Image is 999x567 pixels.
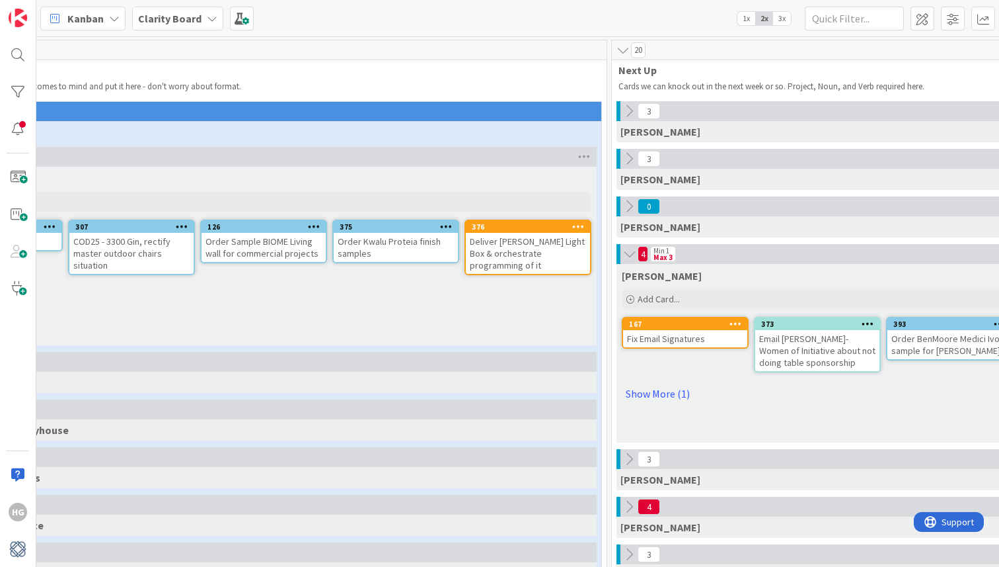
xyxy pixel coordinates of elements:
span: 0 [638,198,660,214]
span: Kanban [67,11,104,26]
div: 126 [207,222,326,232]
a: 307COD25 - 3300 Gin, rectify master outdoor chairs situation [68,220,195,275]
span: Support [28,2,60,18]
div: Fix Email Signatures [623,330,747,347]
div: 373 [755,318,879,330]
span: 3x [773,12,791,25]
div: 167 [629,320,747,329]
input: Quick Filter... [805,7,904,30]
span: 3 [638,103,660,119]
img: Visit kanbanzone.com [9,9,27,27]
a: 376Deliver [PERSON_NAME] Light Box & orchestrate programming of it [464,220,591,275]
div: HG [9,503,27,521]
span: 3 [638,546,660,562]
div: 376 [472,222,590,232]
div: 375 [334,221,458,233]
div: 307COD25 - 3300 Gin, rectify master outdoor chairs situation [69,221,194,274]
span: 1x [737,12,755,25]
div: 126 [202,221,326,233]
div: Order Sample BIOME Living wall for commercial projects [202,233,326,262]
a: 375Order Kwalu Proteia finish samples [332,220,459,263]
div: 375 [340,222,458,232]
div: 375Order Kwalu Proteia finish samples [334,221,458,262]
span: Hannah [622,269,702,283]
a: 167Fix Email Signatures [622,317,749,349]
div: 126Order Sample BIOME Living wall for commercial projects [202,221,326,262]
div: 307 [75,222,194,232]
a: 126Order Sample BIOME Living wall for commercial projects [200,220,327,263]
span: Lisa K. [620,220,700,234]
b: Clarity Board [138,12,202,25]
div: Min 1 [653,247,669,254]
div: Deliver [PERSON_NAME] Light Box & orchestrate programming of it [466,233,590,274]
span: 4 [638,246,648,262]
div: Order Kwalu Proteia finish samples [334,233,458,262]
span: Gina [620,125,700,138]
span: Lisa T. [620,173,700,186]
span: 20 [631,42,646,58]
span: 3 [638,151,660,167]
div: 307 [69,221,194,233]
div: 167Fix Email Signatures [623,318,747,347]
div: 376Deliver [PERSON_NAME] Light Box & orchestrate programming of it [466,221,590,274]
div: 167 [623,318,747,330]
div: 373 [761,320,879,329]
span: Add Card... [638,293,680,305]
div: Email [PERSON_NAME]- Women of Initiative about not doing table sponsorship [755,330,879,371]
div: COD25 - 3300 Gin, rectify master outdoor chairs situation [69,233,194,274]
span: 3 [638,451,660,467]
div: 373Email [PERSON_NAME]- Women of Initiative about not doing table sponsorship [755,318,879,371]
div: 376 [466,221,590,233]
span: Walter [620,473,700,486]
div: Max 3 [653,254,673,261]
span: Philip [620,521,700,534]
img: avatar [9,540,27,558]
span: 4 [638,499,660,515]
a: 373Email [PERSON_NAME]- Women of Initiative about not doing table sponsorship [754,317,881,372]
span: 2x [755,12,773,25]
